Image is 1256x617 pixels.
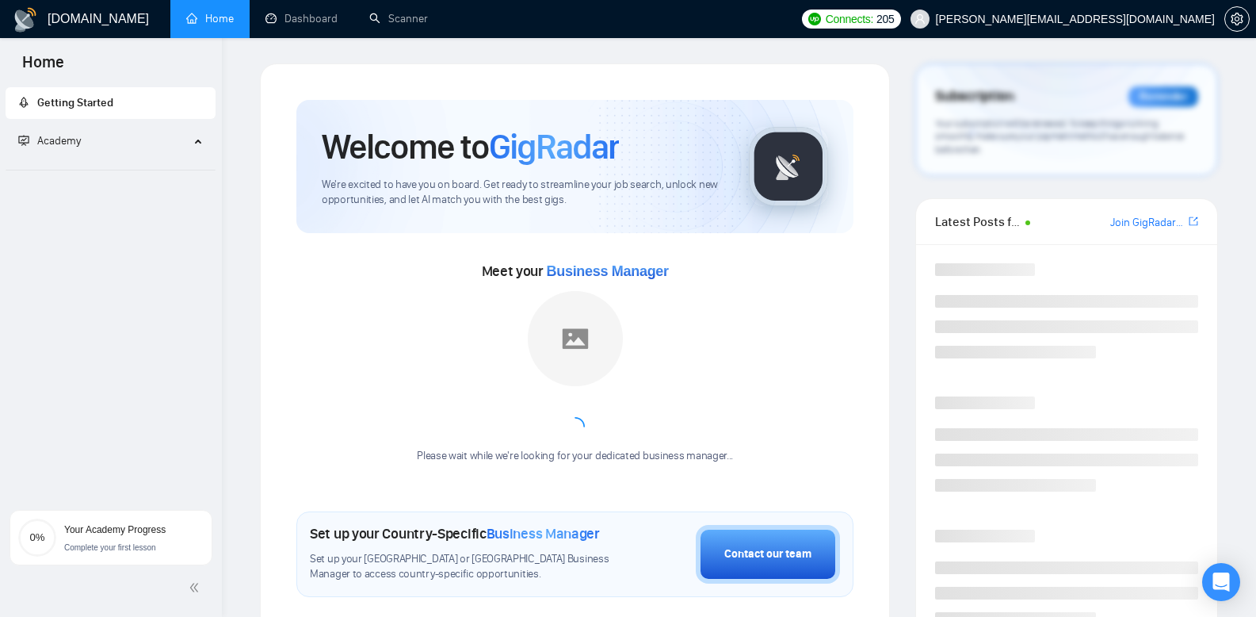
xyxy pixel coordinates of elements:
div: Please wait while we're looking for your dedicated business manager... [407,449,743,464]
img: placeholder.png [528,291,623,386]
img: upwork-logo.png [808,13,821,25]
span: rocket [18,97,29,108]
span: Getting Started [37,96,113,109]
span: loading [564,416,585,437]
h1: Set up your Country-Specific [310,525,600,542]
span: Academy [18,134,81,148]
span: 0% [18,532,56,542]
span: Subscription [935,83,1014,110]
a: dashboardDashboard [265,12,338,25]
div: Contact our team [724,546,811,563]
span: Business Manager [487,525,600,542]
span: Latest Posts from the GigRadar Community [935,212,1021,232]
button: Contact our team [696,525,840,584]
span: GigRadar [489,125,619,168]
li: Academy Homepage [6,163,216,174]
span: setting [1225,13,1249,25]
span: export [1189,215,1198,228]
span: Set up your [GEOGRAPHIC_DATA] or [GEOGRAPHIC_DATA] Business Manager to access country-specific op... [310,552,617,582]
a: homeHome [186,12,234,25]
span: Meet your [482,263,669,280]
span: user [914,13,926,25]
a: setting [1224,13,1250,25]
img: gigradar-logo.png [749,127,828,206]
a: Join GigRadar Slack Community [1110,214,1185,232]
div: Reminder [1128,86,1198,107]
button: setting [1224,6,1250,32]
h1: Welcome to [322,125,619,168]
span: 205 [876,10,894,28]
span: Your subscription will be renewed. To keep things running smoothly, make sure your payment method... [935,117,1184,155]
span: Home [10,51,77,84]
a: searchScanner [369,12,428,25]
span: double-left [189,580,204,596]
span: fund-projection-screen [18,135,29,146]
div: Open Intercom Messenger [1202,563,1240,601]
li: Getting Started [6,87,216,119]
img: logo [13,7,38,33]
a: export [1189,214,1198,229]
span: Your Academy Progress [64,524,166,535]
span: Business Manager [547,263,669,279]
span: We're excited to have you on board. Get ready to streamline your job search, unlock new opportuni... [322,178,723,208]
span: Academy [37,134,81,148]
span: Connects: [826,10,873,28]
span: Complete your first lesson [64,543,156,552]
